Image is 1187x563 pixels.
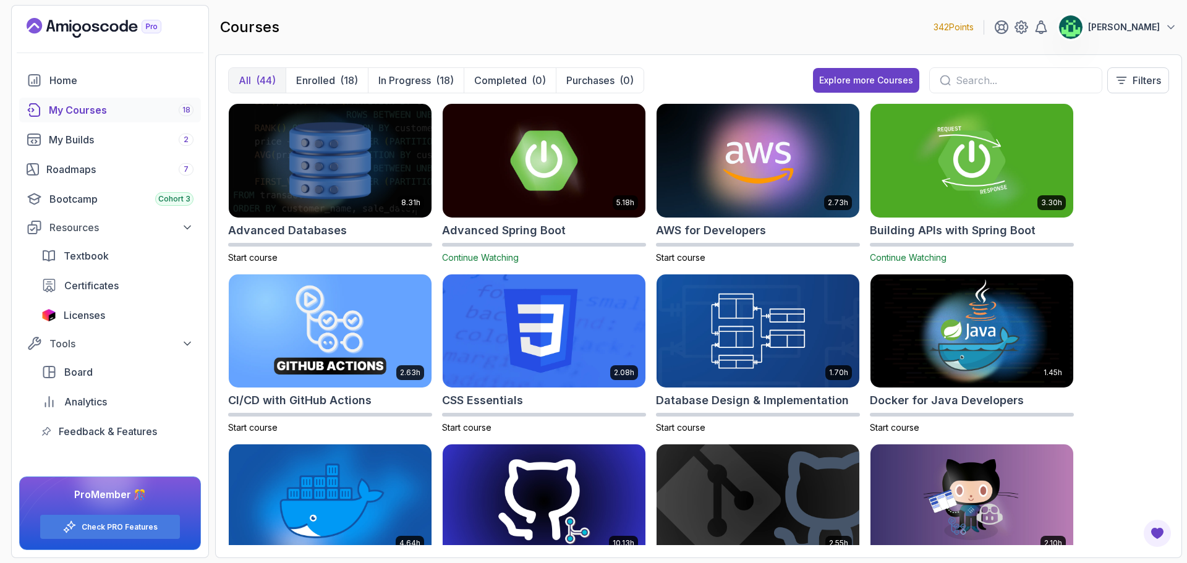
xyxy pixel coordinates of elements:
[442,222,566,239] h2: Advanced Spring Boot
[19,98,201,122] a: courses
[1133,73,1161,88] p: Filters
[813,68,919,93] button: Explore more Courses
[228,392,372,409] h2: CI/CD with GitHub Actions
[340,73,358,88] div: (18)
[239,73,251,88] p: All
[613,538,634,548] p: 10.13h
[40,514,181,540] button: Check PRO Features
[829,368,848,378] p: 1.70h
[870,422,919,433] span: Start course
[220,17,279,37] h2: courses
[19,68,201,93] a: home
[657,444,859,558] img: Git & GitHub Fundamentals card
[656,222,766,239] h2: AWS for Developers
[464,68,556,93] button: Completed(0)
[228,422,278,433] span: Start course
[829,538,848,548] p: 2.55h
[64,308,105,323] span: Licenses
[378,73,431,88] p: In Progress
[870,274,1073,388] img: Docker for Java Developers card
[82,522,158,532] a: Check PRO Features
[1058,15,1177,40] button: user profile image[PERSON_NAME]
[229,104,432,218] img: Advanced Databases card
[566,73,615,88] p: Purchases
[229,274,432,388] img: CI/CD with GitHub Actions card
[64,248,109,263] span: Textbook
[556,68,644,93] button: Purchases(0)
[49,336,194,351] div: Tools
[19,332,201,355] button: Tools
[656,252,705,263] span: Start course
[870,392,1024,409] h2: Docker for Java Developers
[286,68,368,93] button: Enrolled(18)
[870,103,1074,264] a: Building APIs with Spring Boot card3.30hBuilding APIs with Spring BootContinue Watching
[870,222,1036,239] h2: Building APIs with Spring Boot
[19,187,201,211] a: bootcamp
[443,274,645,388] img: CSS Essentials card
[46,162,194,177] div: Roadmaps
[158,194,190,204] span: Cohort 3
[49,132,194,147] div: My Builds
[34,360,201,384] a: board
[1044,368,1062,378] p: 1.45h
[656,392,849,409] h2: Database Design & Implementation
[436,73,454,88] div: (18)
[1044,538,1062,548] p: 2.10h
[1107,67,1169,93] button: Filters
[443,444,645,558] img: Git for Professionals card
[442,103,646,264] a: Advanced Spring Boot card5.18hAdvanced Spring BootContinue Watching
[401,198,420,208] p: 8.31h
[400,368,420,378] p: 2.63h
[442,392,523,409] h2: CSS Essentials
[656,422,705,433] span: Start course
[256,73,276,88] div: (44)
[870,444,1073,558] img: GitHub Toolkit card
[443,104,645,218] img: Advanced Spring Boot card
[532,73,546,88] div: (0)
[819,74,913,87] div: Explore more Courses
[34,243,201,268] a: textbook
[614,368,634,378] p: 2.08h
[442,252,519,263] span: Continue Watching
[616,198,634,208] p: 5.18h
[1041,198,1062,208] p: 3.30h
[368,68,464,93] button: In Progress(18)
[49,103,194,117] div: My Courses
[34,419,201,444] a: feedback
[184,164,189,174] span: 7
[64,394,107,409] span: Analytics
[228,252,278,263] span: Start course
[19,157,201,182] a: roadmaps
[34,273,201,298] a: certificates
[49,220,194,235] div: Resources
[619,73,634,88] div: (0)
[19,216,201,239] button: Resources
[657,274,859,388] img: Database Design & Implementation card
[442,422,491,433] span: Start course
[34,389,201,414] a: analytics
[229,444,432,558] img: Docker For Professionals card
[296,73,335,88] p: Enrolled
[828,198,848,208] p: 2.73h
[49,192,194,206] div: Bootcamp
[1059,15,1083,39] img: user profile image
[19,127,201,152] a: builds
[934,21,974,33] p: 342 Points
[870,104,1073,218] img: Building APIs with Spring Boot card
[474,73,527,88] p: Completed
[64,278,119,293] span: Certificates
[229,68,286,93] button: All(44)
[657,104,859,218] img: AWS for Developers card
[184,135,189,145] span: 2
[870,252,947,263] span: Continue Watching
[64,365,93,379] span: Board
[41,309,56,321] img: jetbrains icon
[49,73,194,88] div: Home
[34,303,201,328] a: licenses
[59,424,157,439] span: Feedback & Features
[27,18,190,38] a: Landing page
[182,105,190,115] span: 18
[956,73,1092,88] input: Search...
[1142,519,1172,548] button: Open Feedback Button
